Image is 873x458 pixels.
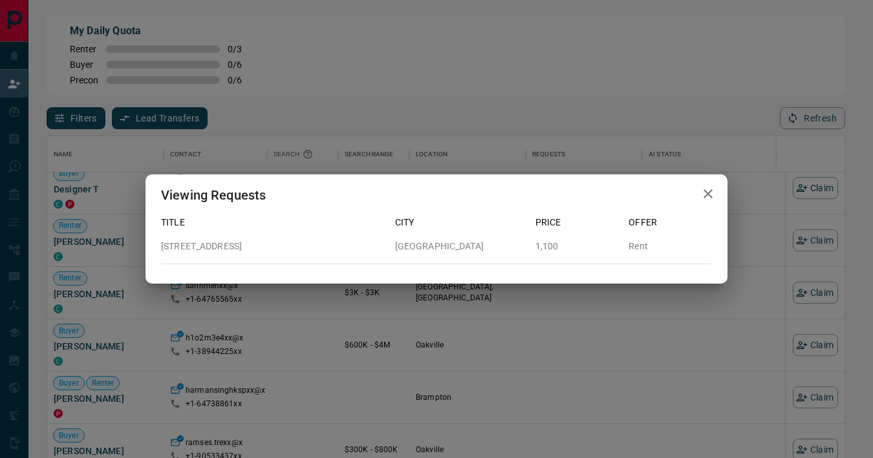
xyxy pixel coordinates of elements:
p: Price [535,216,619,229]
p: City [395,216,525,229]
p: Title [161,216,385,229]
p: Offer [629,216,712,229]
p: [GEOGRAPHIC_DATA] [395,240,525,253]
p: 1,100 [535,240,619,253]
h2: Viewing Requests [145,174,281,216]
p: Rent [629,240,712,253]
p: [STREET_ADDRESS] [161,240,385,253]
